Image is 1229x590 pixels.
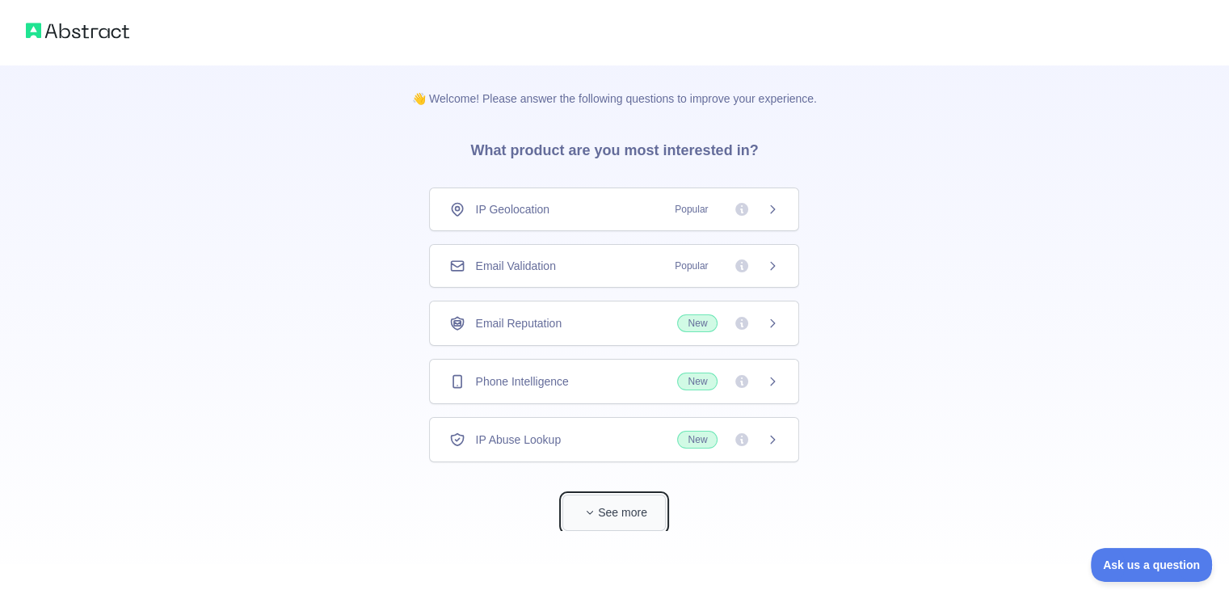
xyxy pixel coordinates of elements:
[562,495,666,531] button: See more
[475,432,561,448] span: IP Abuse Lookup
[1091,548,1213,582] iframe: Toggle Customer Support
[475,201,549,217] span: IP Geolocation
[475,258,555,274] span: Email Validation
[665,258,718,274] span: Popular
[677,431,718,449] span: New
[386,65,843,107] p: 👋 Welcome! Please answer the following questions to improve your experience.
[677,314,718,332] span: New
[475,315,562,331] span: Email Reputation
[677,373,718,390] span: New
[26,19,129,42] img: Abstract logo
[444,107,784,188] h3: What product are you most interested in?
[665,201,718,217] span: Popular
[475,373,568,390] span: Phone Intelligence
